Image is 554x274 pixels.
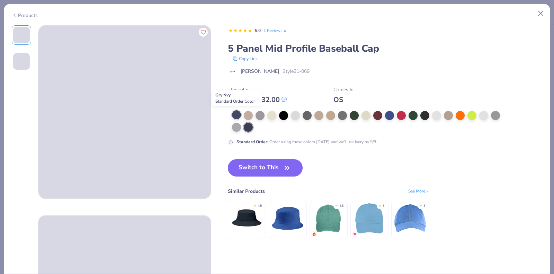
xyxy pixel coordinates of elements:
[419,204,422,206] div: ★
[212,90,262,106] div: Gry Nvy
[230,86,287,93] div: Typically
[534,7,547,20] button: Close
[383,204,384,208] div: 5
[271,202,304,235] img: Big Accessories Metal Eyelet Bucket Cap
[228,69,237,74] img: brand logo
[378,204,381,206] div: ★
[333,95,354,104] div: OS
[231,55,260,62] button: copy to clipboard
[283,68,310,75] span: Style 31-069
[263,27,287,34] a: 1 Reviews
[312,202,345,235] img: Adams Optimum Pigment Dyed-Cap
[394,202,427,235] img: Econscious Organic Cotton Twill Unstructured Baseball Hat
[353,232,357,236] img: MostFav.gif
[228,42,543,55] div: 5 Panel Mid Profile Baseball Cap
[230,95,287,104] div: $ 24.00 - $ 32.00
[12,12,38,19] div: Products
[255,28,261,33] span: 5.0
[228,188,265,195] div: Similar Products
[253,204,256,206] div: ★
[333,86,354,93] div: Comes In
[229,25,252,36] div: 5.0 Stars
[215,99,255,104] span: Standard Order Color
[236,139,268,145] strong: Standard Order :
[423,204,425,208] div: 5
[199,28,208,37] button: Like
[241,68,279,75] span: [PERSON_NAME]
[339,204,343,208] div: 4.8
[228,159,303,177] button: Switch to This
[258,204,262,208] div: 4.5
[230,202,263,235] img: Big Accessories Crusher Bucket Cap
[408,188,429,194] div: See More
[353,202,386,235] img: Big Accessories 6-Panel Twill Unstructured Cap
[312,232,316,236] img: trending.gif
[236,139,377,145] div: Order using these colors [DATE] and we’ll delivery by 9/8.
[335,204,338,206] div: ★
